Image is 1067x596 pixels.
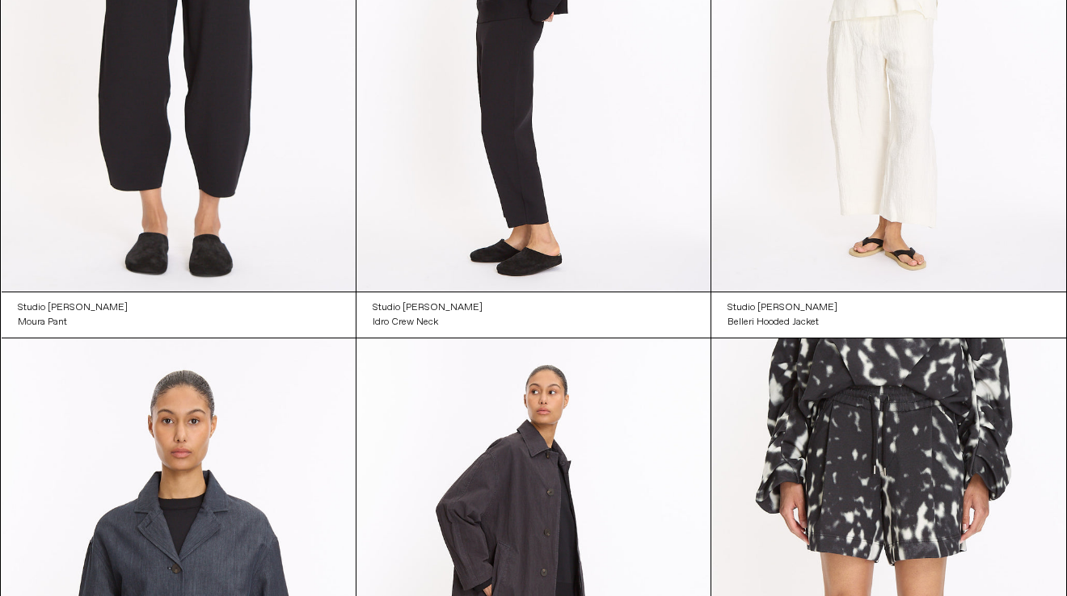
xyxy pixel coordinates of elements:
a: Moura Pant [18,315,128,329]
a: Studio [PERSON_NAME] [727,300,837,315]
div: Belleri Hooded Jacket [727,316,819,329]
div: Moura Pant [18,316,67,329]
div: Idro Crew Neck [373,316,438,329]
a: Studio [PERSON_NAME] [373,300,483,315]
a: Belleri Hooded Jacket [727,315,837,329]
a: Studio [PERSON_NAME] [18,300,128,315]
a: Idro Crew Neck [373,315,483,329]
